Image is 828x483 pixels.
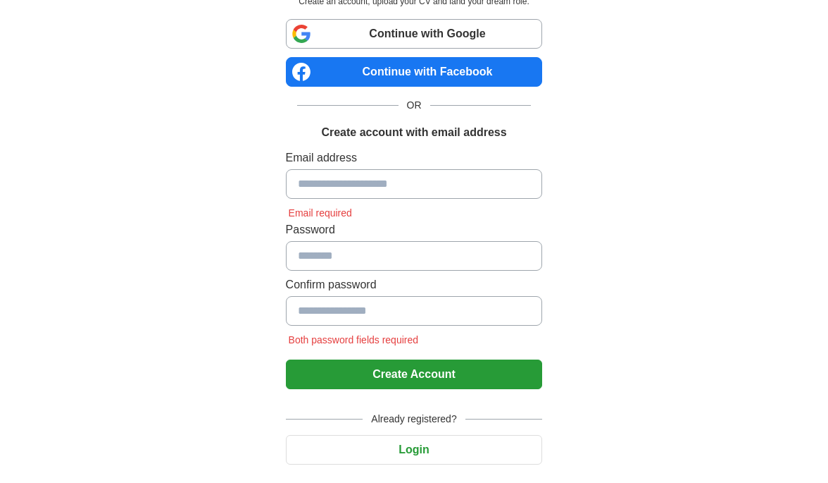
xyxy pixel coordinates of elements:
[286,334,421,346] span: Both password fields required
[286,435,543,465] button: Login
[286,221,543,238] label: Password
[286,19,543,49] a: Continue with Google
[399,98,430,113] span: OR
[286,276,543,293] label: Confirm password
[286,149,543,166] label: Email address
[286,207,355,219] span: Email required
[286,360,543,389] button: Create Account
[363,412,465,427] span: Already registered?
[286,57,543,87] a: Continue with Facebook
[321,124,506,141] h1: Create account with email address
[286,444,543,456] a: Login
